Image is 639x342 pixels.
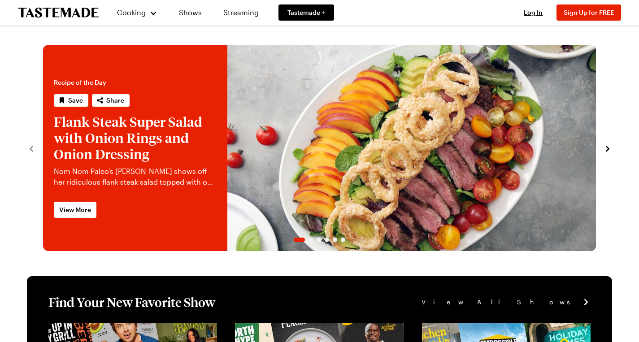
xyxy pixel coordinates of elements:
span: Sign Up for FREE [564,9,614,16]
a: View More [54,202,96,218]
span: Save [68,96,83,105]
button: navigate to previous item [27,143,36,153]
span: Log In [524,9,543,16]
a: View full content for [object Object] [235,324,357,332]
span: Go to slide 1 [294,238,305,242]
h1: Find Your New Favorite Show [48,294,215,310]
span: Cooking [117,8,146,17]
span: View More [59,205,91,214]
a: To Tastemade Home Page [18,8,99,18]
span: View All Shows [422,297,580,307]
button: navigate to next item [603,143,612,153]
span: Go to slide 4 [325,238,329,242]
a: Tastemade + [278,4,334,21]
button: Sign Up for FREE [556,4,621,21]
button: Cooking [117,2,157,23]
div: 1 / 6 [43,45,596,251]
button: Share [92,94,130,107]
button: Save recipe [54,94,88,107]
span: Tastemade + [287,8,325,17]
button: Log In [515,8,551,17]
a: View full content for [object Object] [48,324,171,332]
span: Go to slide 3 [317,238,321,242]
a: View All Shows [422,297,591,307]
span: Go to slide 6 [341,238,345,242]
span: Go to slide 5 [333,238,337,242]
span: Share [106,96,124,105]
a: View full content for [object Object] [422,324,544,332]
span: Go to slide 2 [309,238,313,242]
